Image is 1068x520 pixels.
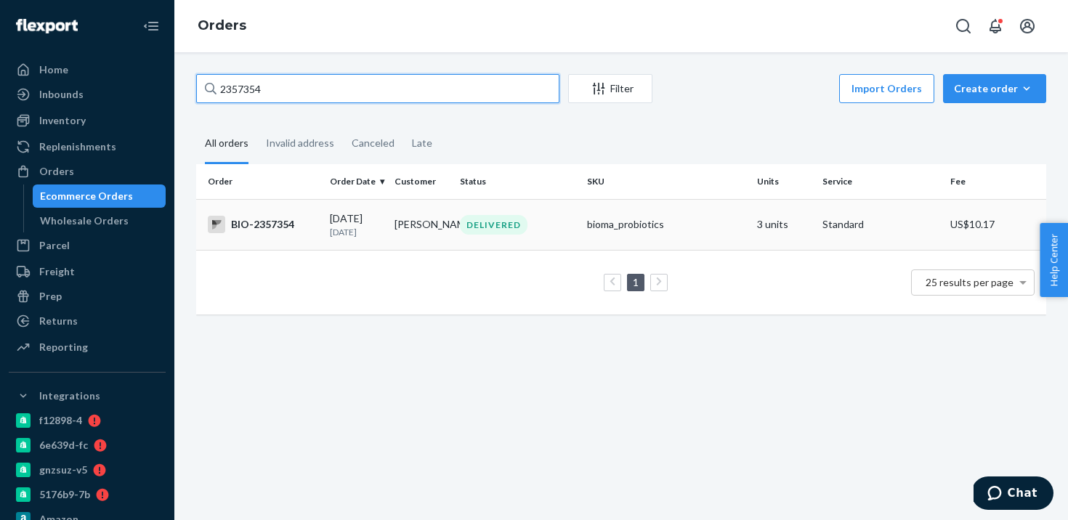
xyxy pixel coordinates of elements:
button: Open Search Box [949,12,978,41]
button: Filter [568,74,652,103]
a: Inventory [9,109,166,132]
a: Page 1 is your current page [630,276,642,288]
a: f12898-4 [9,409,166,432]
div: Reporting [39,340,88,354]
div: Integrations [39,389,100,403]
a: Ecommerce Orders [33,184,166,208]
div: bioma_probiotics [587,217,745,232]
div: Freight [39,264,75,279]
a: Prep [9,285,166,308]
button: Integrations [9,384,166,407]
div: Filter [569,81,652,96]
button: Help Center [1040,223,1068,297]
div: BIO-2357354 [208,216,318,233]
th: SKU [581,164,751,199]
div: Invalid address [266,124,334,162]
a: Orders [9,160,166,183]
div: 6e639d-fc [39,438,88,452]
a: 6e639d-fc [9,434,166,457]
a: Orders [198,17,246,33]
div: [DATE] [330,211,384,238]
button: Close Navigation [137,12,166,41]
div: Create order [954,81,1035,96]
th: Status [454,164,582,199]
a: Replenishments [9,135,166,158]
a: Wholesale Orders [33,209,166,232]
a: Reporting [9,336,166,359]
a: Returns [9,309,166,333]
div: gnzsuz-v5 [39,463,87,477]
div: DELIVERED [460,215,527,235]
p: Standard [822,217,939,232]
div: f12898-4 [39,413,82,428]
a: Freight [9,260,166,283]
ol: breadcrumbs [186,5,258,47]
div: Home [39,62,68,77]
a: Home [9,58,166,81]
a: Parcel [9,234,166,257]
div: All orders [205,124,248,164]
button: Open notifications [981,12,1010,41]
button: Import Orders [839,74,934,103]
div: Late [412,124,432,162]
td: [PERSON_NAME] [389,199,454,250]
a: Inbounds [9,83,166,106]
p: [DATE] [330,226,384,238]
div: 5176b9-7b [39,487,90,502]
div: Canceled [352,124,395,162]
a: 5176b9-7b [9,483,166,506]
div: Orders [39,164,74,179]
div: Replenishments [39,139,116,154]
div: Prep [39,289,62,304]
button: Create order [943,74,1046,103]
th: Units [751,164,817,199]
th: Service [817,164,944,199]
div: Wholesale Orders [40,214,129,228]
div: Inventory [39,113,86,128]
td: US$10.17 [944,199,1046,250]
td: 3 units [751,199,817,250]
th: Order Date [324,164,389,199]
div: Ecommerce Orders [40,189,133,203]
th: Fee [944,164,1046,199]
th: Order [196,164,324,199]
img: Flexport logo [16,19,78,33]
span: 25 results per page [926,276,1014,288]
div: Parcel [39,238,70,253]
iframe: Opens a widget where you can chat to one of our agents [974,476,1053,513]
div: Customer [395,175,448,187]
input: Search orders [196,74,559,103]
button: Open account menu [1013,12,1042,41]
div: Returns [39,314,78,328]
a: gnzsuz-v5 [9,458,166,482]
div: Inbounds [39,87,84,102]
